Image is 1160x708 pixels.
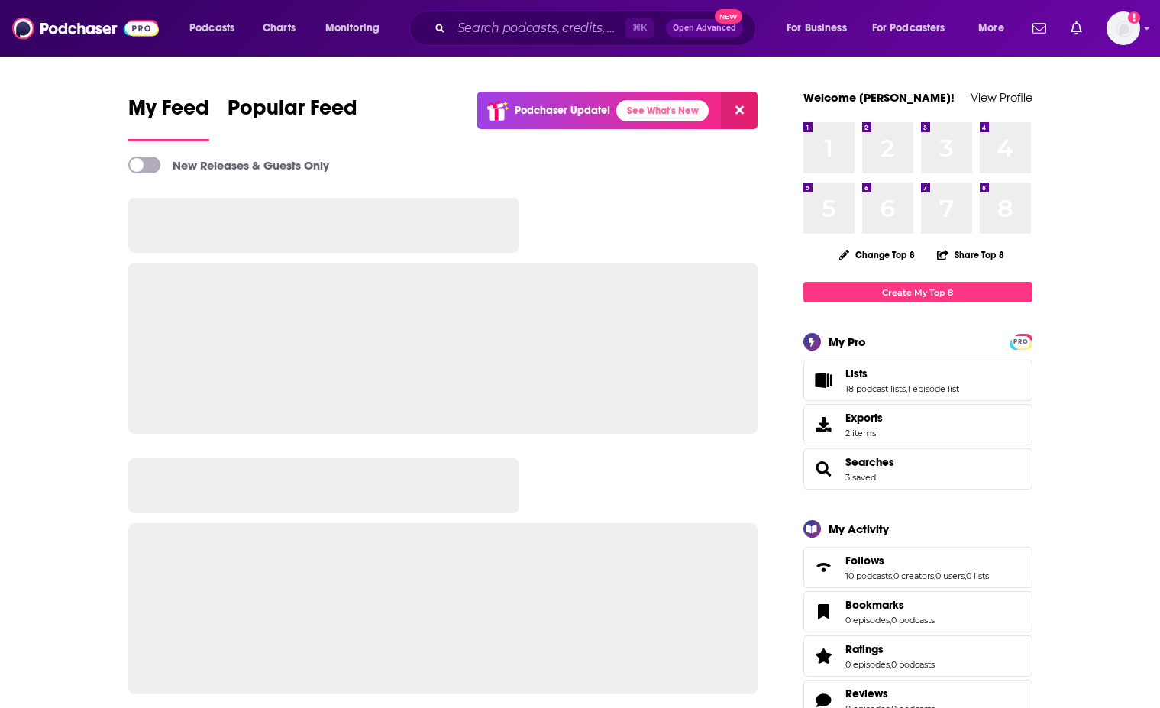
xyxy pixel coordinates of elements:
a: 0 creators [893,571,934,581]
a: PRO [1012,335,1030,347]
span: Monitoring [325,18,380,39]
a: Charts [253,16,305,40]
svg: Add a profile image [1128,11,1140,24]
a: Show notifications dropdown [1065,15,1088,41]
a: Searches [845,455,894,469]
span: Charts [263,18,296,39]
a: Show notifications dropdown [1026,15,1052,41]
button: open menu [179,16,254,40]
button: Change Top 8 [830,245,925,264]
span: , [965,571,966,581]
span: Popular Feed [228,95,357,130]
a: Ratings [809,645,839,667]
span: Reviews [845,687,888,700]
span: Podcasts [189,18,234,39]
span: Follows [803,547,1032,588]
a: 0 podcasts [891,615,935,626]
span: For Podcasters [872,18,945,39]
span: PRO [1012,336,1030,348]
span: More [978,18,1004,39]
span: Lists [803,360,1032,401]
button: open menu [968,16,1023,40]
span: Lists [845,367,868,380]
span: Exports [845,411,883,425]
img: User Profile [1107,11,1140,45]
span: Bookmarks [845,598,904,612]
span: , [890,615,891,626]
input: Search podcasts, credits, & more... [451,16,625,40]
a: Searches [809,458,839,480]
span: , [934,571,935,581]
a: 0 users [935,571,965,581]
a: Follows [809,557,839,578]
a: New Releases & Guests Only [128,157,329,173]
a: 10 podcasts [845,571,892,581]
span: Follows [845,554,884,567]
div: My Activity [829,522,889,536]
button: Open AdvancedNew [666,19,743,37]
a: Bookmarks [809,601,839,622]
a: Bookmarks [845,598,935,612]
a: Exports [803,404,1032,445]
a: Lists [845,367,959,380]
p: Podchaser Update! [515,104,610,117]
span: Open Advanced [673,24,736,32]
span: Bookmarks [803,591,1032,632]
span: My Feed [128,95,209,130]
span: , [906,383,907,394]
span: For Business [787,18,847,39]
span: Logged in as shcarlos [1107,11,1140,45]
span: , [890,659,891,670]
div: My Pro [829,335,866,349]
a: 18 podcast lists [845,383,906,394]
span: 2 items [845,428,883,438]
a: 0 podcasts [891,659,935,670]
a: View Profile [971,90,1032,105]
a: Ratings [845,642,935,656]
span: New [715,9,742,24]
a: 0 episodes [845,659,890,670]
span: Searches [803,448,1032,490]
span: ⌘ K [625,18,654,38]
a: Lists [809,370,839,391]
span: Exports [809,414,839,435]
span: Ratings [803,635,1032,677]
a: My Feed [128,95,209,141]
button: Share Top 8 [936,240,1005,270]
a: 0 lists [966,571,989,581]
a: Reviews [845,687,935,700]
a: Welcome [PERSON_NAME]! [803,90,955,105]
div: Search podcasts, credits, & more... [424,11,771,46]
a: Popular Feed [228,95,357,141]
img: Podchaser - Follow, Share and Rate Podcasts [12,14,159,43]
a: See What's New [616,100,709,121]
a: Follows [845,554,989,567]
span: Ratings [845,642,884,656]
a: 1 episode list [907,383,959,394]
a: 3 saved [845,472,876,483]
a: Create My Top 8 [803,282,1032,302]
span: , [892,571,893,581]
button: Show profile menu [1107,11,1140,45]
button: open menu [315,16,399,40]
a: 0 episodes [845,615,890,626]
button: open menu [776,16,866,40]
button: open menu [862,16,968,40]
